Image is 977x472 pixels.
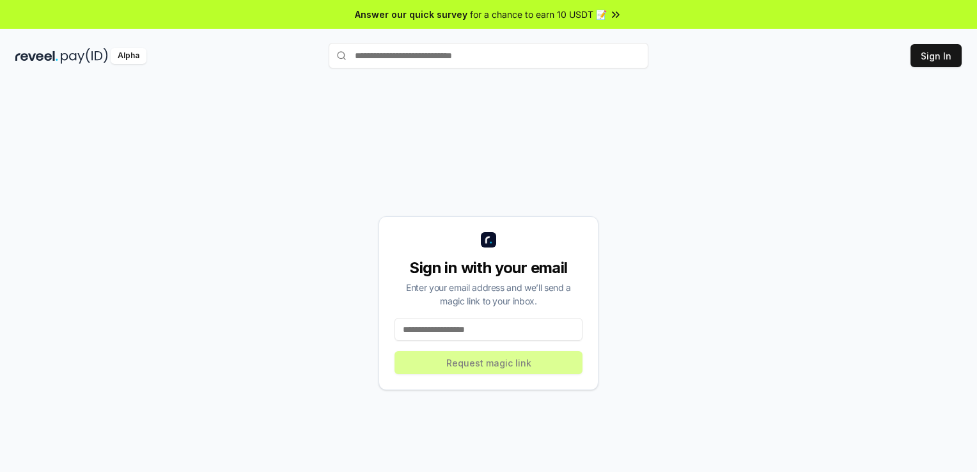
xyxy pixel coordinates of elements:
img: pay_id [61,48,108,64]
img: logo_small [481,232,496,248]
button: Sign In [911,44,962,67]
div: Alpha [111,48,146,64]
span: for a chance to earn 10 USDT 📝 [470,8,607,21]
span: Answer our quick survey [355,8,467,21]
div: Enter your email address and we’ll send a magic link to your inbox. [395,281,582,308]
img: reveel_dark [15,48,58,64]
div: Sign in with your email [395,258,582,278]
